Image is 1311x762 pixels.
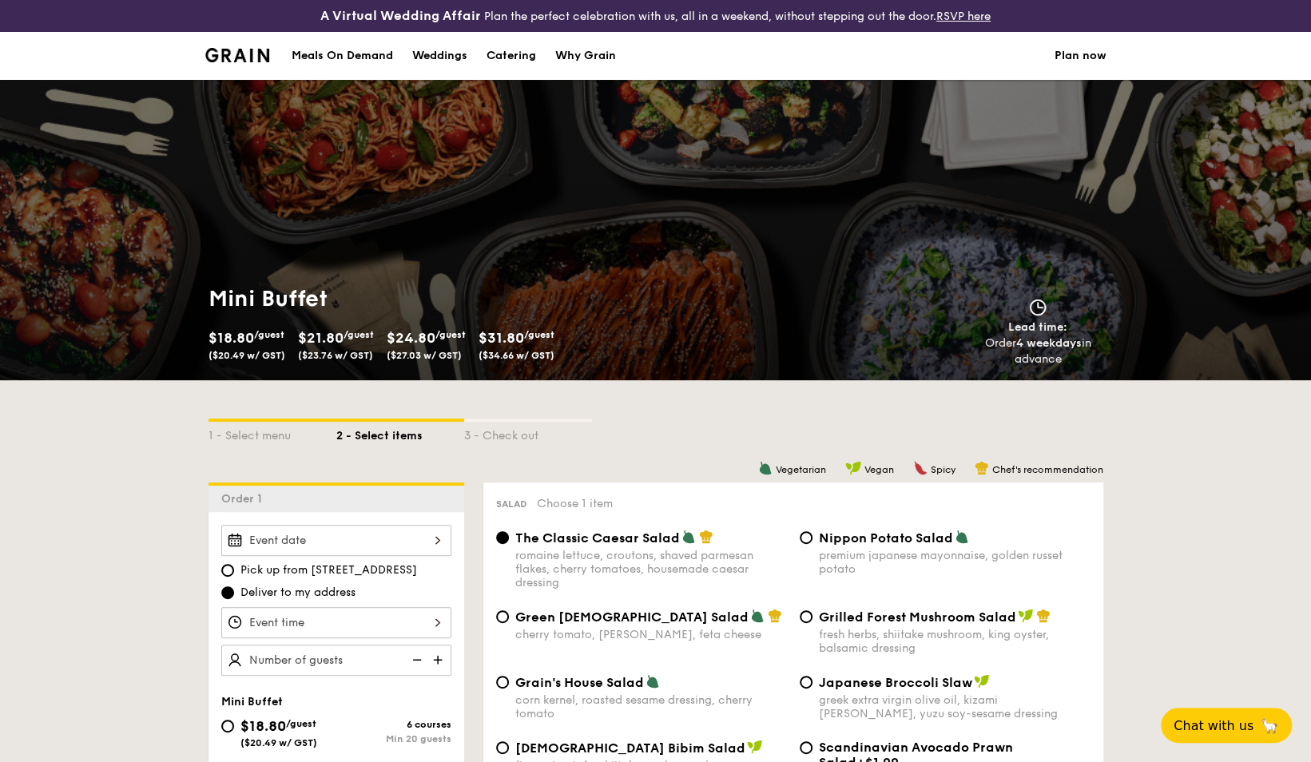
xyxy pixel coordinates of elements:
[240,717,286,735] span: $18.80
[515,628,787,641] div: cherry tomato, [PERSON_NAME], feta cheese
[1018,609,1034,623] img: icon-vegan.f8ff3823.svg
[515,530,680,546] span: The Classic Caesar Salad
[240,562,417,578] span: Pick up from [STREET_ADDRESS]
[221,695,283,708] span: Mini Buffet
[1036,609,1051,623] img: icon-chef-hat.a58ddaea.svg
[479,329,524,347] span: $31.80
[209,350,285,361] span: ($20.49 w/ GST)
[292,32,393,80] div: Meals On Demand
[221,564,234,577] input: Pick up from [STREET_ADDRESS]
[555,32,616,80] div: Why Grain
[974,674,990,689] img: icon-vegan.f8ff3823.svg
[819,693,1091,720] div: greek extra virgin olive oil, kizami [PERSON_NAME], yuzu soy-sesame dressing
[931,464,955,475] span: Spicy
[496,531,509,544] input: The Classic Caesar Saladromaine lettuce, croutons, shaved parmesan flakes, cherry tomatoes, house...
[435,329,466,340] span: /guest
[496,741,509,754] input: [DEMOGRAPHIC_DATA] Bibim Saladfive-spice tofu, shiitake mushroom, korean beansprout, spinach
[819,628,1091,655] div: fresh herbs, shiitake mushroom, king oyster, balsamic dressing
[967,335,1110,367] div: Order in advance
[240,585,356,601] span: Deliver to my address
[221,492,268,506] span: Order 1
[800,676,812,689] input: Japanese Broccoli Slawgreek extra virgin olive oil, kizami [PERSON_NAME], yuzu soy-sesame dressing
[800,531,812,544] input: Nippon Potato Saladpremium japanese mayonnaise, golden russet potato
[282,32,403,80] a: Meals On Demand
[1008,320,1067,334] span: Lead time:
[336,422,464,444] div: 2 - Select items
[221,586,234,599] input: Deliver to my address
[681,530,696,544] img: icon-vegetarian.fe4039eb.svg
[776,464,826,475] span: Vegetarian
[387,329,435,347] span: $24.80
[427,645,451,675] img: icon-add.58712e84.svg
[403,32,477,80] a: Weddings
[699,530,713,544] img: icon-chef-hat.a58ddaea.svg
[1174,718,1253,733] span: Chat with us
[992,464,1103,475] span: Chef's recommendation
[387,350,462,361] span: ($27.03 w/ GST)
[286,718,316,729] span: /guest
[750,609,765,623] img: icon-vegetarian.fe4039eb.svg
[477,32,546,80] a: Catering
[955,530,969,544] img: icon-vegetarian.fe4039eb.svg
[646,674,660,689] img: icon-vegetarian.fe4039eb.svg
[464,422,592,444] div: 3 - Check out
[221,720,234,732] input: $18.80/guest($20.49 w/ GST)6 coursesMin 20 guests
[819,530,953,546] span: Nippon Potato Salad
[221,525,451,556] input: Event date
[205,48,270,62] img: Grain
[205,48,270,62] a: Logotype
[496,498,527,510] span: Salad
[975,461,989,475] img: icon-chef-hat.a58ddaea.svg
[845,461,861,475] img: icon-vegan.f8ff3823.svg
[1026,299,1050,316] img: icon-clock.2db775ea.svg
[515,549,787,589] div: romaine lettuce, croutons, shaved parmesan flakes, cherry tomatoes, housemade caesar dressing
[800,741,812,754] input: Scandinavian Avocado Prawn Salad+$1.00[PERSON_NAME], [PERSON_NAME], [PERSON_NAME], red onion
[819,549,1091,576] div: premium japanese mayonnaise, golden russet potato
[336,733,451,744] div: Min 20 guests
[298,329,344,347] span: $21.80
[800,610,812,623] input: Grilled Forest Mushroom Saladfresh herbs, shiitake mushroom, king oyster, balsamic dressing
[219,6,1093,26] div: Plan the perfect celebration with us, all in a weekend, without stepping out the door.
[254,329,284,340] span: /guest
[344,329,374,340] span: /guest
[1016,336,1082,350] strong: 4 weekdays
[412,32,467,80] div: Weddings
[768,609,782,623] img: icon-chef-hat.a58ddaea.svg
[496,676,509,689] input: Grain's House Saladcorn kernel, roasted sesame dressing, cherry tomato
[487,32,536,80] div: Catering
[221,645,451,676] input: Number of guests
[747,740,763,754] img: icon-vegan.f8ff3823.svg
[819,609,1016,625] span: Grilled Forest Mushroom Salad
[524,329,554,340] span: /guest
[936,10,991,23] a: RSVP here
[336,719,451,730] div: 6 courses
[1161,708,1292,743] button: Chat with us🦙
[537,497,613,510] span: Choose 1 item
[496,610,509,623] input: Green [DEMOGRAPHIC_DATA] Saladcherry tomato, [PERSON_NAME], feta cheese
[819,675,972,690] span: Japanese Broccoli Slaw
[209,422,336,444] div: 1 - Select menu
[1260,716,1279,735] span: 🦙
[515,693,787,720] div: corn kernel, roasted sesame dressing, cherry tomato
[221,607,451,638] input: Event time
[209,284,650,313] h1: Mini Buffet
[298,350,373,361] span: ($23.76 w/ GST)
[209,329,254,347] span: $18.80
[479,350,554,361] span: ($34.66 w/ GST)
[1055,32,1106,80] a: Plan now
[864,464,894,475] span: Vegan
[515,675,644,690] span: Grain's House Salad
[515,740,745,756] span: [DEMOGRAPHIC_DATA] Bibim Salad
[515,609,749,625] span: Green [DEMOGRAPHIC_DATA] Salad
[546,32,626,80] a: Why Grain
[403,645,427,675] img: icon-reduce.1d2dbef1.svg
[320,6,481,26] h4: A Virtual Wedding Affair
[240,737,317,748] span: ($20.49 w/ GST)
[758,461,773,475] img: icon-vegetarian.fe4039eb.svg
[913,461,928,475] img: icon-spicy.37a8142b.svg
